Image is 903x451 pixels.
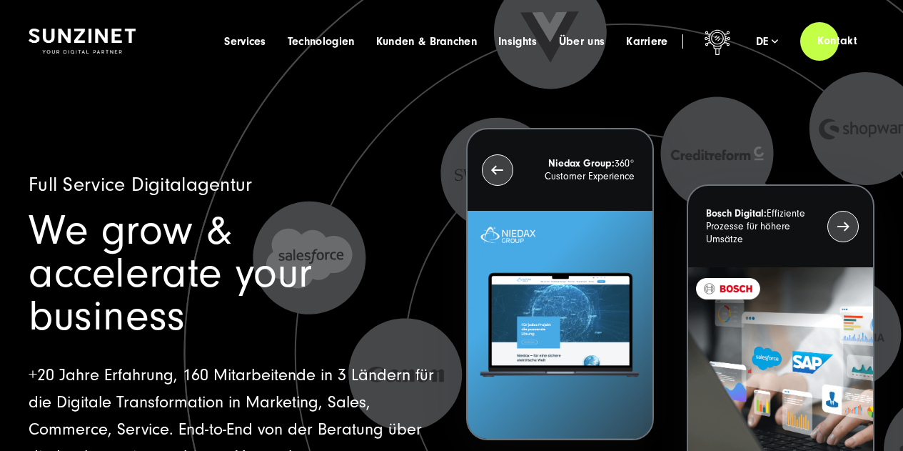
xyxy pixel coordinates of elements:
a: Kunden & Branchen [376,34,477,49]
strong: Niedax Group: [548,158,615,169]
strong: Bosch Digital: [706,208,767,219]
a: Kontakt [800,21,874,61]
button: Niedax Group:360° Customer Experience Letztes Projekt von Niedax. Ein Laptop auf dem die Niedax W... [466,128,654,440]
a: Insights [498,34,538,49]
p: 360° Customer Experience [521,157,635,183]
p: Effiziente Prozesse für höhere Umsätze [706,207,819,246]
h1: We grow & accelerate your business [29,209,437,338]
a: Technologien [288,34,355,49]
span: Full Service Digitalagentur [29,174,253,196]
a: Services [224,34,266,49]
div: de [756,34,779,49]
img: Letztes Projekt von Niedax. Ein Laptop auf dem die Niedax Website geöffnet ist, auf blauem Hinter... [468,211,652,439]
a: Über uns [559,34,605,49]
a: Karriere [626,34,668,49]
img: SUNZINET Full Service Digital Agentur [29,29,136,54]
